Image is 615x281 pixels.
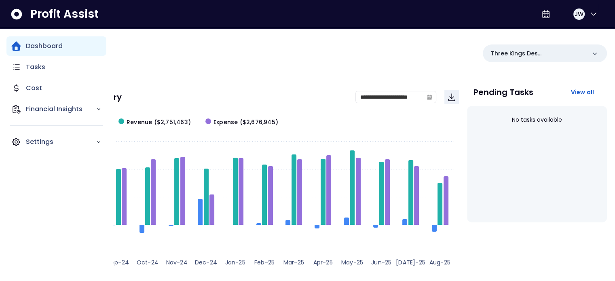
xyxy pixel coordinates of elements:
button: View all [564,85,600,99]
p: Three Kings Des [PERSON_NAME] [491,49,586,58]
div: No tasks available [473,109,600,131]
text: Sep-24 [108,258,129,266]
text: [DATE]-25 [396,258,425,266]
p: Settings [26,137,96,147]
text: Oct-24 [137,258,159,266]
span: Expense ($2,676,945) [213,118,278,127]
p: Cost [26,83,42,93]
text: Dec-24 [195,258,217,266]
p: Dashboard [26,41,63,51]
text: Nov-24 [166,258,187,266]
p: Pending Tasks [473,88,533,96]
text: Aug-25 [429,258,450,266]
text: Apr-25 [313,258,333,266]
svg: calendar [427,94,432,100]
text: May-25 [341,258,363,266]
button: Download [444,90,459,104]
text: Jan-25 [225,258,245,266]
text: Feb-25 [254,258,275,266]
p: Tasks [26,62,45,72]
span: View all [571,88,594,96]
span: Profit Assist [30,7,99,21]
text: Jun-25 [371,258,391,266]
text: Mar-25 [283,258,304,266]
span: JW [575,10,583,18]
span: Revenue ($2,751,463) [127,118,191,127]
p: Financial Insights [26,104,96,114]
